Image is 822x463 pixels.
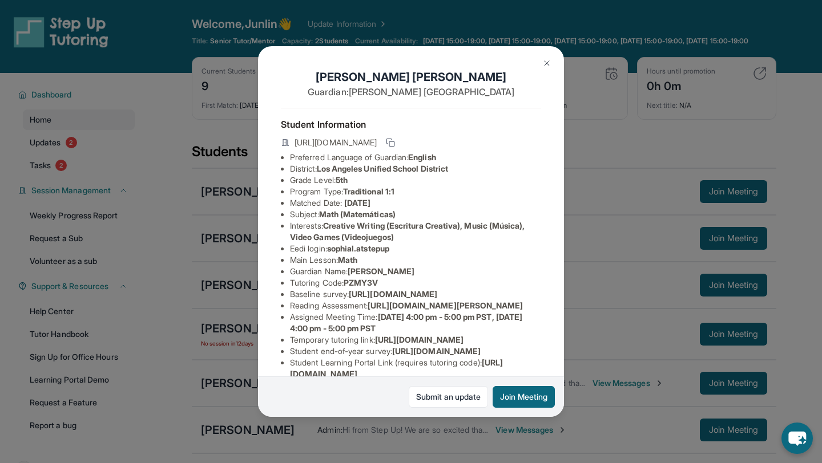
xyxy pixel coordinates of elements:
li: Program Type: [290,186,541,197]
li: Main Lesson : [290,254,541,266]
li: Interests : [290,220,541,243]
li: Tutoring Code : [290,277,541,289]
span: Math [338,255,357,265]
li: Guardian Name : [290,266,541,277]
li: Student end-of-year survey : [290,346,541,357]
span: 5th [336,175,348,185]
span: [URL][DOMAIN_NAME][PERSON_NAME] [368,300,523,310]
button: Copy link [384,136,397,149]
span: Math (Matemáticas) [319,209,396,219]
span: English [408,152,436,162]
li: Baseline survey : [290,289,541,300]
li: Grade Level: [290,174,541,186]
li: Assigned Meeting Time : [290,311,541,334]
a: Submit an update [409,386,488,408]
li: Preferred Language of Guardian: [290,152,541,163]
span: [URL][DOMAIN_NAME] [349,289,437,299]
h1: [PERSON_NAME] [PERSON_NAME] [281,69,541,85]
img: Close Icon [542,59,551,68]
span: [DATE] [344,198,370,208]
li: Matched Date: [290,197,541,209]
li: Reading Assessment : [290,300,541,311]
span: [URL][DOMAIN_NAME] [392,346,481,356]
span: [URL][DOMAIN_NAME] [375,335,464,344]
h4: Student Information [281,117,541,131]
span: [PERSON_NAME] [348,266,414,276]
span: [DATE] 4:00 pm - 5:00 pm PST, [DATE] 4:00 pm - 5:00 pm PST [290,312,522,333]
button: Join Meeting [493,386,555,408]
li: Eedi login : [290,243,541,254]
span: Traditional 1:1 [343,186,394,196]
li: Subject : [290,209,541,220]
button: chat-button [781,423,813,454]
p: Guardian: [PERSON_NAME] [GEOGRAPHIC_DATA] [281,85,541,99]
span: [URL][DOMAIN_NAME] [295,137,377,148]
li: District: [290,163,541,174]
li: Student Learning Portal Link (requires tutoring code) : [290,357,541,380]
li: Temporary tutoring link : [290,334,541,346]
span: Creative Writing (Escritura Creativa), Music (Música), Video Games (Videojuegos) [290,221,525,242]
span: sophial.atstepup [327,243,389,253]
span: Los Angeles Unified School District [317,164,448,173]
span: PZMY3V [344,278,378,287]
